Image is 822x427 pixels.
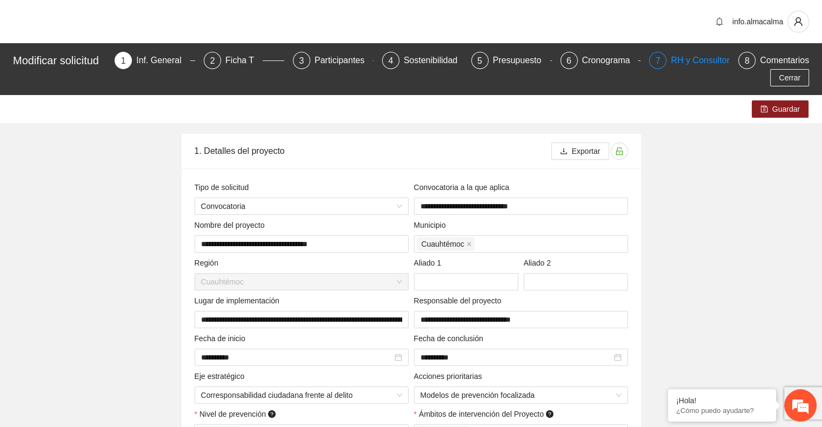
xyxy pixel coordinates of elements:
[404,52,466,69] div: Sostenibilidad
[414,370,486,382] span: Acciones prioritarias
[201,198,402,214] span: Convocatoria
[611,147,627,155] span: unlock
[315,52,373,69] div: Participantes
[745,56,750,65] span: 8
[201,387,402,403] span: Corresponsabilidad ciudadana frente al delito
[225,52,263,69] div: Ficha T
[770,69,809,86] button: Cerrar
[524,257,555,269] span: Aliado 2
[195,219,269,231] span: Nombre del proyecto
[63,144,149,253] span: Estamos en línea.
[199,408,278,420] span: Nivel de prevención
[546,410,553,418] span: question-circle
[676,396,768,405] div: ¡Hola!
[732,17,783,26] span: info.almacalma
[788,17,808,26] span: user
[56,55,182,69] div: Chatee con nosotros ahora
[195,257,223,269] span: Región
[566,56,571,65] span: 6
[417,238,475,250] span: Cuauhtémoc
[422,238,464,250] span: Cuauhtémoc
[195,295,284,307] span: Lugar de implementación
[779,72,800,84] span: Cerrar
[611,143,628,160] button: unlock
[136,52,190,69] div: Inf. General
[671,52,747,69] div: RH y Consultores
[649,52,730,69] div: 7RH y Consultores
[268,410,276,418] span: question-circle
[572,145,600,157] span: Exportar
[388,56,393,65] span: 4
[210,56,215,65] span: 2
[477,56,482,65] span: 5
[204,52,284,69] div: 2Ficha T
[115,52,195,69] div: 1Inf. General
[738,52,809,69] div: 8Comentarios
[121,56,126,65] span: 1
[772,103,800,115] span: Guardar
[551,143,609,160] button: downloadExportar
[471,52,552,69] div: 5Presupuesto
[299,56,304,65] span: 3
[466,241,472,247] span: close
[711,17,727,26] span: bell
[419,408,556,420] span: Ámbitos de intervención del Proyecto
[560,52,641,69] div: 6Cronograma
[414,257,445,269] span: Aliado 1
[414,181,513,193] span: Convocatoria a la que aplica
[382,52,463,69] div: 4Sostenibilidad
[177,5,203,31] div: Minimizar ventana de chat en vivo
[414,333,487,344] span: Fecha de conclusión
[676,406,768,415] p: ¿Cómo puedo ayudarte?
[420,387,621,403] span: Modelos de prevención focalizada
[582,52,639,69] div: Cronograma
[13,52,108,69] div: Modificar solicitud
[760,105,768,114] span: save
[752,100,808,118] button: saveGuardar
[760,52,809,69] div: Comentarios
[656,56,660,65] span: 7
[711,13,728,30] button: bell
[5,295,206,333] textarea: Escriba su mensaje y pulse “Intro”
[787,11,809,32] button: user
[493,52,550,69] div: Presupuesto
[414,295,506,307] span: Responsable del proyecto
[195,181,253,193] span: Tipo de solicitud
[195,135,551,166] div: 1. Detalles del proyecto
[195,370,249,382] span: Eje estratégico
[414,219,450,231] span: Municipio
[195,333,250,344] span: Fecha de inicio
[293,52,373,69] div: 3Participantes
[201,274,402,290] span: Cuauhtémoc
[560,147,567,156] span: download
